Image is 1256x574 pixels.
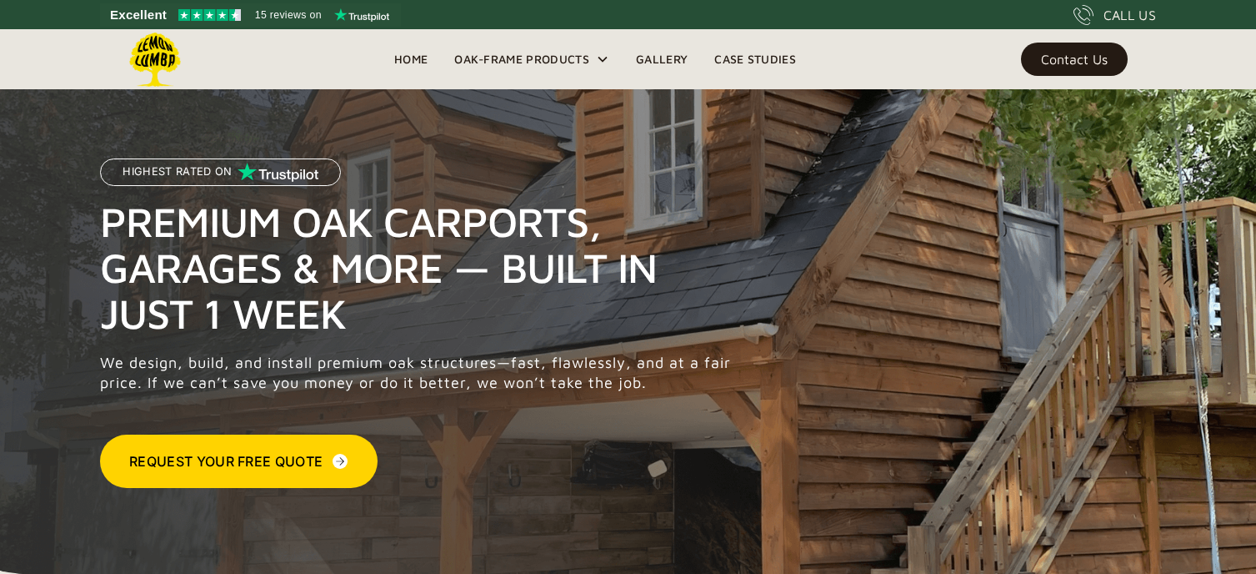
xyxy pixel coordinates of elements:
[100,159,341,199] a: Highest Rated on
[255,5,322,25] span: 15 reviews on
[381,47,441,72] a: Home
[441,29,623,89] div: Oak-Frame Products
[454,49,589,69] div: Oak-Frame Products
[701,47,809,72] a: Case Studies
[100,435,378,488] a: Request Your Free Quote
[100,199,740,336] h1: Premium Oak Carports, Garages & More — Built in Just 1 Week
[1073,5,1156,25] a: CALL US
[100,353,740,393] p: We design, build, and install premium oak structures—fast, flawlessly, and at a fair price. If we...
[100,3,401,27] a: See Lemon Lumba reviews on Trustpilot
[1021,43,1128,76] a: Contact Us
[1041,53,1108,65] div: Contact Us
[1103,5,1156,25] div: CALL US
[178,9,241,21] img: Trustpilot 4.5 stars
[334,8,389,22] img: Trustpilot logo
[110,5,167,25] span: Excellent
[123,166,232,178] p: Highest Rated on
[129,451,323,471] div: Request Your Free Quote
[623,47,701,72] a: Gallery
